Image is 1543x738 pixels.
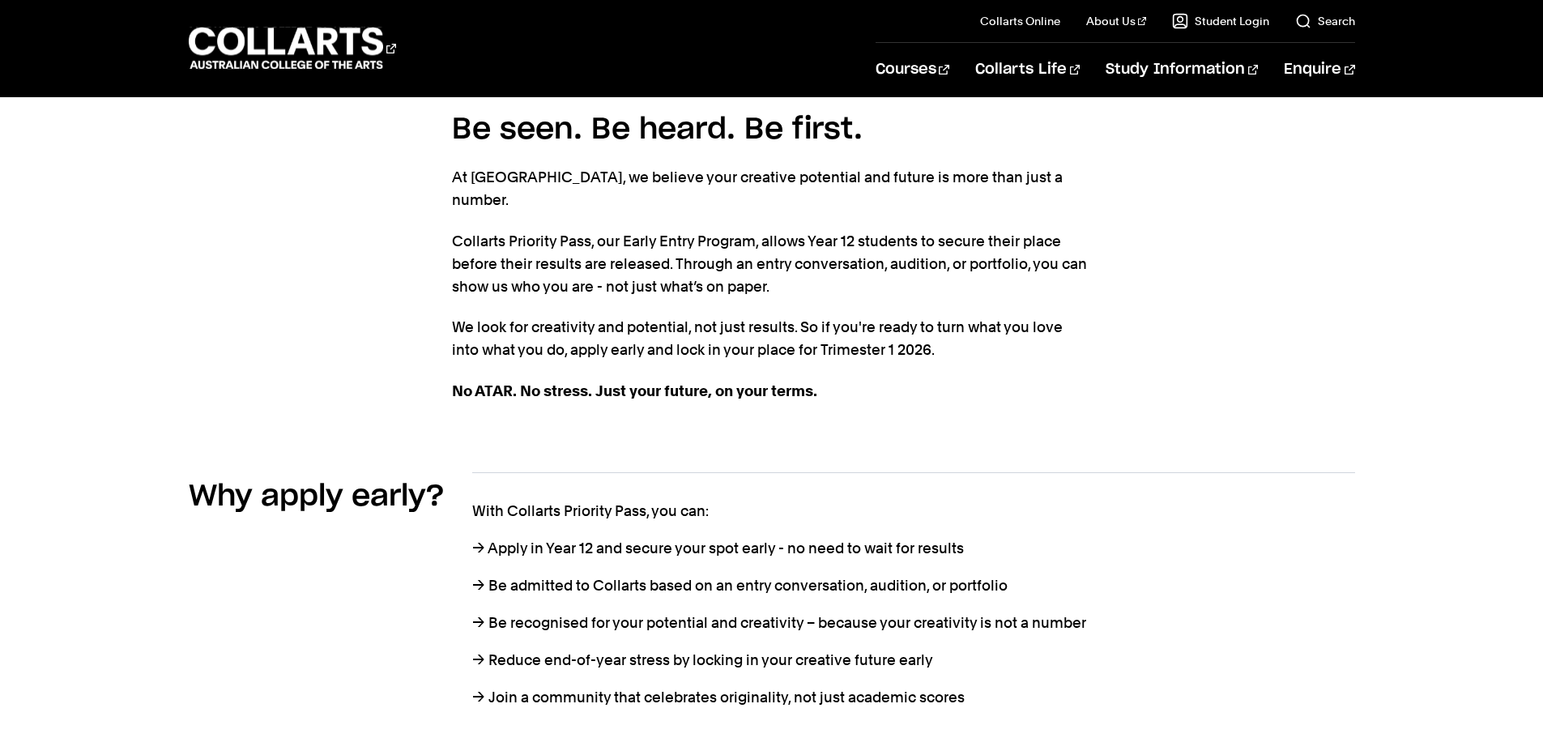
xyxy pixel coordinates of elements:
p: → Join a community that celebrates originality, not just academic scores [472,686,1355,709]
a: About Us [1086,13,1146,29]
strong: No ATAR. No stress. Just your future, on your terms. [452,382,817,399]
h2: Why apply early? [189,479,445,514]
a: Collarts Life [975,43,1080,96]
span: Collarts Priority Pass, our Early Entry Program, allows Year 12 students to secure their place be... [452,232,1087,295]
p: → Apply in Year 12 and secure your spot early - no need to wait for results [472,537,1355,560]
a: Enquire [1284,43,1354,96]
a: Search [1295,13,1355,29]
a: Courses [876,43,949,96]
p: → Be recognised for your potential and creativity – because your creativity is not a number [472,612,1355,634]
p: → Be admitted to Collarts based on an entry conversation, audition, or portfolio [472,574,1355,597]
a: Student Login [1172,13,1269,29]
span: Be seen. Be heard. Be first. [452,115,863,144]
a: Study Information [1106,43,1258,96]
a: Collarts Online [980,13,1060,29]
span: At [GEOGRAPHIC_DATA], we believe your creative potential and future is more than just a number. [452,169,1063,208]
div: Go to homepage [189,25,396,71]
p: With Collarts Priority Pass, you can: [472,500,1355,523]
p: We look for creativity and potential, not just results. So if you're ready to turn what you love ... [452,316,1092,361]
p: → Reduce end-of-year stress by locking in your creative future early [472,649,1355,672]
